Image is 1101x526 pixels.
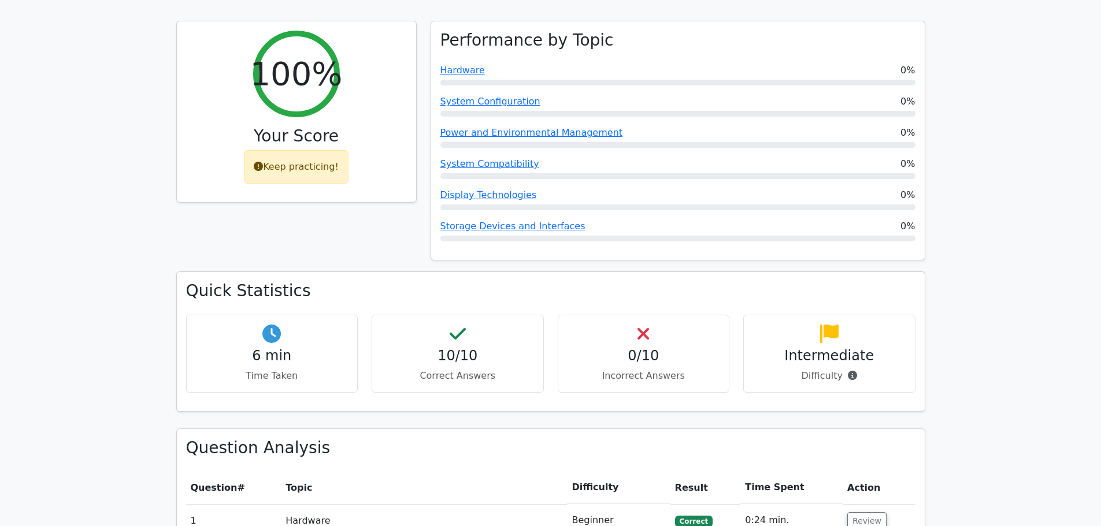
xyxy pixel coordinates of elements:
span: 0% [900,188,915,202]
a: Power and Environmental Management [440,127,623,138]
h3: Quick Statistics [186,281,915,301]
a: System Compatibility [440,158,539,169]
h4: 10/10 [381,348,534,364]
th: # [186,471,281,504]
th: Difficulty [567,471,670,504]
span: 0% [900,126,915,140]
h4: Intermediate [753,348,906,364]
p: Time Taken [196,369,349,383]
a: Display Technologies [440,189,537,200]
span: 0% [900,95,915,109]
a: Storage Devices and Interfaces [440,221,585,232]
p: Incorrect Answers [568,369,720,383]
span: Question [191,482,238,493]
span: 0% [900,64,915,77]
span: 0% [900,219,915,233]
h3: Your Score [186,126,407,146]
h4: 0/10 [568,348,720,364]
h3: Question Analysis [186,438,915,458]
a: Hardware [440,65,485,76]
th: Action [843,471,915,504]
h2: 100% [250,54,342,93]
p: Correct Answers [381,369,534,383]
h4: 6 min [196,348,349,364]
div: Keep practicing! [244,150,349,184]
a: System Configuration [440,96,540,107]
th: Time Spent [740,471,843,504]
p: Difficulty [753,369,906,383]
th: Topic [281,471,567,504]
th: Result [670,471,741,504]
span: 0% [900,157,915,171]
h3: Performance by Topic [440,31,614,50]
